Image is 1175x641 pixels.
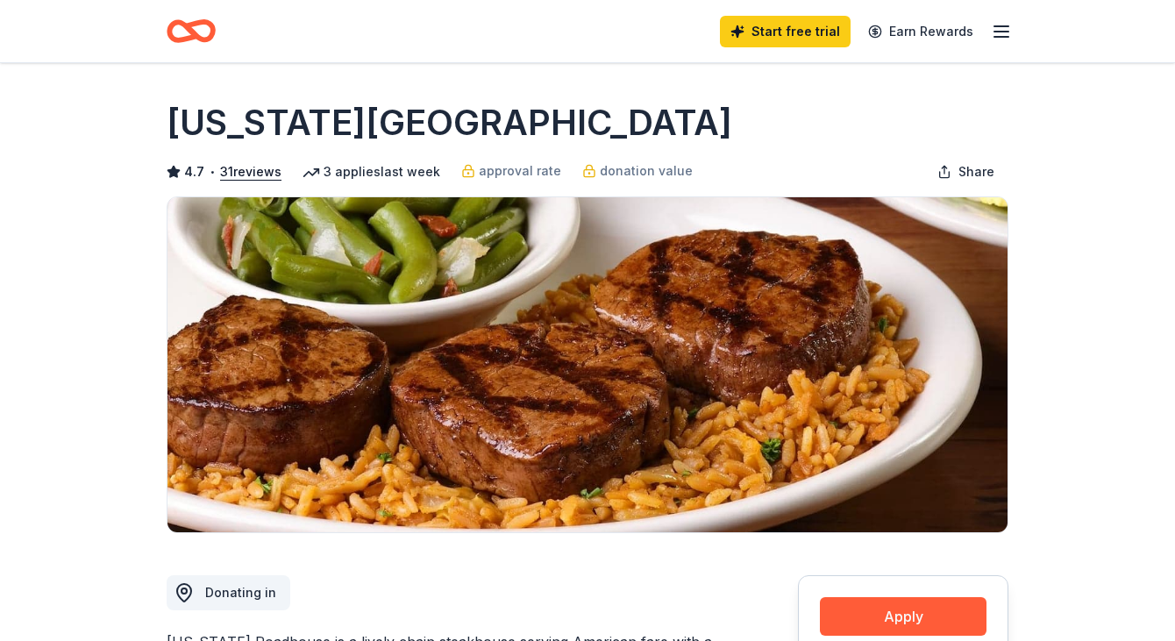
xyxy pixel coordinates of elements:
span: • [210,165,216,179]
span: donation value [600,160,693,182]
span: Donating in [205,585,276,600]
h1: [US_STATE][GEOGRAPHIC_DATA] [167,98,732,147]
a: Earn Rewards [858,16,984,47]
span: Share [958,161,994,182]
a: Start free trial [720,16,851,47]
button: Apply [820,597,986,636]
a: Home [167,11,216,52]
img: Image for Texas Roadhouse [167,197,1008,532]
a: approval rate [461,160,561,182]
div: 3 applies last week [303,161,440,182]
span: 4.7 [184,161,204,182]
span: approval rate [479,160,561,182]
button: 31reviews [220,161,281,182]
button: Share [923,154,1008,189]
a: donation value [582,160,693,182]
